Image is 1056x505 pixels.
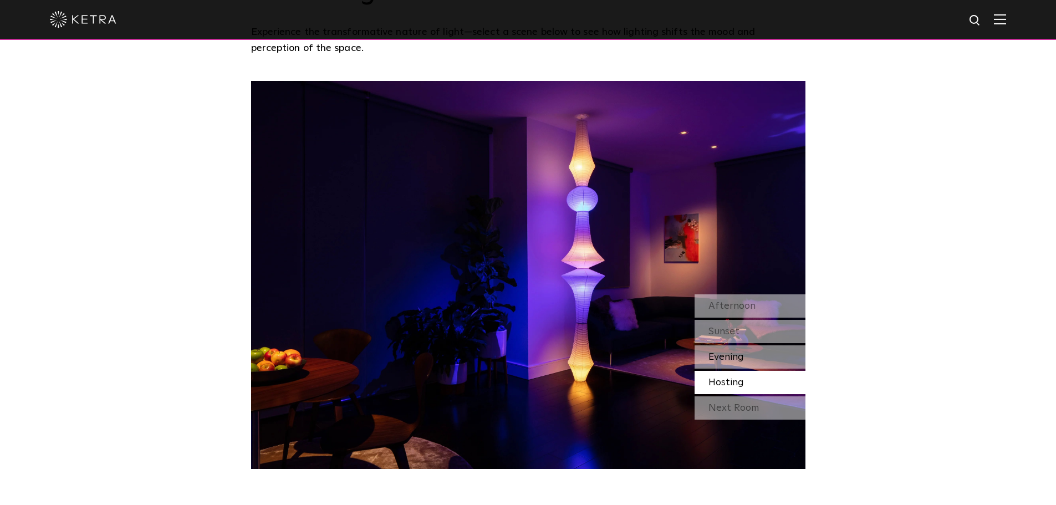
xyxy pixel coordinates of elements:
[708,327,739,336] span: Sunset
[708,301,756,311] span: Afternoon
[994,14,1006,24] img: Hamburger%20Nav.svg
[50,11,116,28] img: ketra-logo-2019-white
[708,352,744,362] span: Evening
[695,396,805,420] div: Next Room
[708,378,744,387] span: Hosting
[251,81,805,469] img: SS_HBD_LivingRoom_Desktop_04
[251,24,800,56] p: Experience the transformative nature of light—select a scene below to see how lighting shifts the...
[968,14,982,28] img: search icon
